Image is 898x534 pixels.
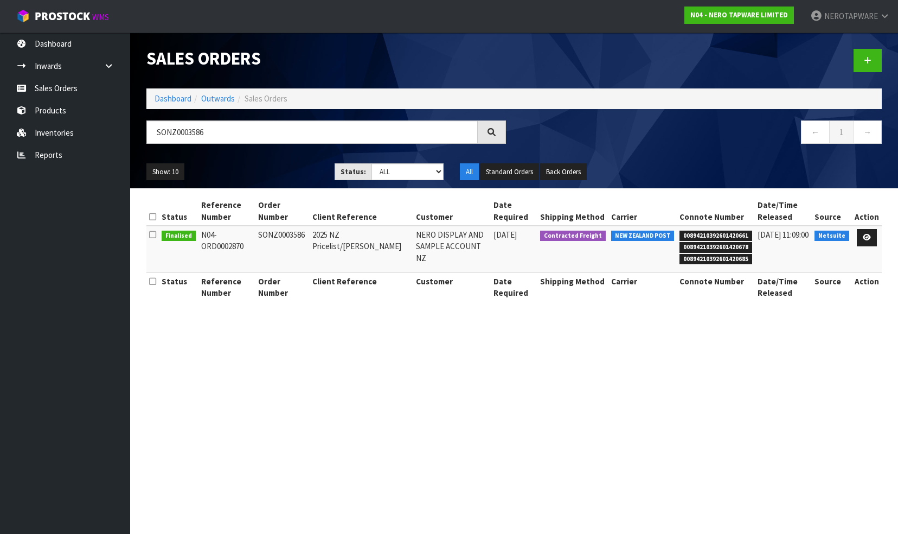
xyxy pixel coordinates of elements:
button: Standard Orders [480,163,539,181]
th: Reference Number [198,272,255,301]
td: SONZ0003586 [255,226,310,272]
th: Date Required [491,196,537,226]
th: Customer [413,272,491,301]
nav: Page navigation [522,120,882,147]
a: Outwards [201,93,235,104]
span: NEW ZEALAND POST [611,231,675,241]
th: Carrier [608,272,677,301]
th: Client Reference [310,272,413,301]
th: Status [159,196,198,226]
th: Order Number [255,196,310,226]
span: Netsuite [814,231,849,241]
th: Date/Time Released [755,196,812,226]
a: 1 [829,120,854,144]
th: Shipping Method [537,196,608,226]
td: N04-ORD0002870 [198,226,255,272]
span: [DATE] [493,230,517,240]
th: Action [852,196,882,226]
input: Search sales orders [146,120,478,144]
span: 00894210392601420685 [679,254,752,265]
a: Dashboard [155,93,191,104]
strong: Status: [341,167,366,176]
th: Connote Number [677,272,755,301]
th: Action [852,272,882,301]
span: Sales Orders [245,93,287,104]
span: 00894210392601420678 [679,242,752,253]
span: ProStock [35,9,90,23]
th: Source [812,272,852,301]
a: → [853,120,882,144]
th: Date Required [491,272,537,301]
strong: N04 - NERO TAPWARE LIMITED [690,10,788,20]
h1: Sales Orders [146,49,506,68]
th: Carrier [608,196,677,226]
th: Status [159,272,198,301]
button: All [460,163,479,181]
button: Back Orders [540,163,587,181]
span: Finalised [162,231,196,241]
span: Contracted Freight [540,231,606,241]
th: Client Reference [310,196,413,226]
th: Reference Number [198,196,255,226]
small: WMS [92,12,109,22]
a: ← [801,120,830,144]
td: NERO DISPLAY AND SAMPLE ACCOUNT NZ [413,226,491,272]
img: cube-alt.png [16,9,30,23]
th: Date/Time Released [755,272,812,301]
th: Shipping Method [537,272,608,301]
td: 2025 NZ Pricelist/[PERSON_NAME] [310,226,413,272]
button: Show: 10 [146,163,184,181]
span: NEROTAPWARE [824,11,878,21]
th: Order Number [255,272,310,301]
span: 00894210392601420661 [679,231,752,241]
th: Source [812,196,852,226]
th: Customer [413,196,491,226]
span: [DATE] 11:09:00 [758,230,809,240]
th: Connote Number [677,196,755,226]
